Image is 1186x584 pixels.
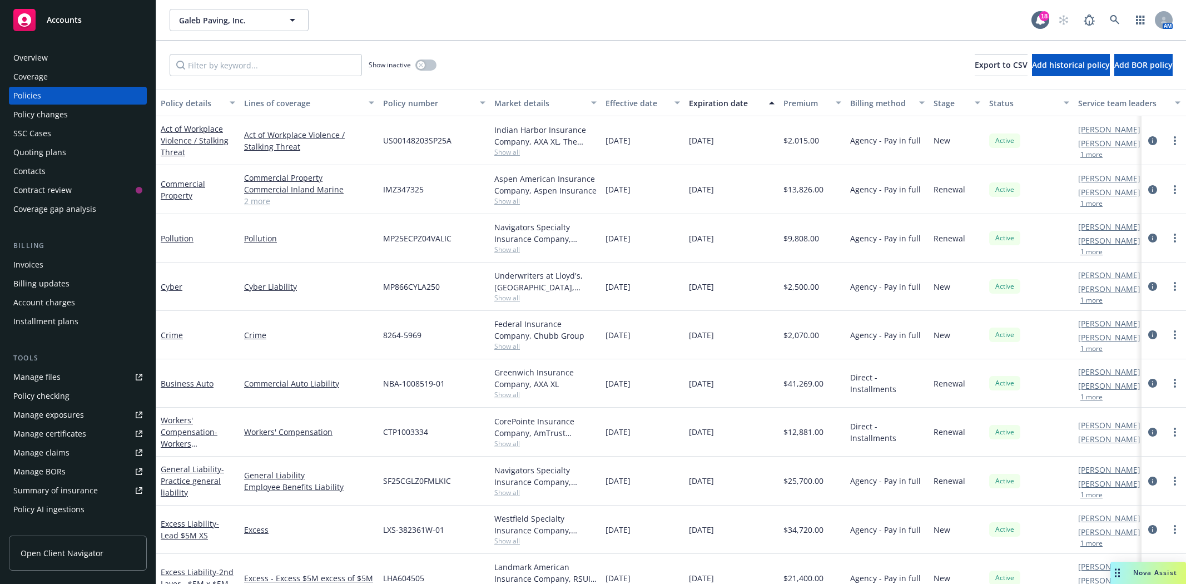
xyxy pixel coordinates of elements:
a: more [1168,523,1182,536]
span: Agency - Pay in full [850,329,921,341]
a: Commercial Property [244,172,374,184]
a: Billing updates [9,275,147,293]
button: 1 more [1080,394,1103,400]
button: 1 more [1080,151,1103,158]
a: [PERSON_NAME] [1078,318,1140,329]
span: Add BOR policy [1114,60,1173,70]
span: Active [994,476,1016,486]
span: Active [994,427,1016,437]
div: Navigators Specialty Insurance Company, Hartford Insurance Group, RT Specialty Insurance Services... [494,221,597,245]
a: more [1168,425,1182,439]
a: [PERSON_NAME] [1078,419,1140,431]
span: [DATE] [606,184,631,195]
span: $34,720.00 [783,524,823,536]
span: Show all [494,536,597,546]
span: Add historical policy [1032,60,1110,70]
a: Workers' Compensation [244,426,374,438]
span: New [934,135,950,146]
span: 8264-5969 [383,329,421,341]
div: Billing updates [13,275,70,293]
a: Cyber [161,281,182,292]
span: Active [994,281,1016,291]
a: Excess [244,524,374,536]
a: Crime [161,330,183,340]
div: Premium [783,97,829,109]
a: circleInformation [1146,280,1159,293]
a: Account charges [9,294,147,311]
a: [PERSON_NAME] [1078,380,1140,392]
button: Add BOR policy [1114,54,1173,76]
input: Filter by keyword... [170,54,362,76]
span: Agency - Pay in full [850,524,921,536]
span: Agency - Pay in full [850,184,921,195]
div: Aspen American Insurance Company, Aspen Insurance [494,173,597,196]
a: Commercial Inland Marine [244,184,374,195]
a: Pollution [161,233,193,244]
div: Policy details [161,97,223,109]
span: $25,700.00 [783,475,823,487]
span: $21,400.00 [783,572,823,584]
span: Show all [494,488,597,497]
a: Overview [9,49,147,67]
a: General Liability [244,469,374,481]
a: [PERSON_NAME] [1078,283,1140,295]
span: Renewal [934,184,965,195]
span: Accounts [47,16,82,24]
div: Indian Harbor Insurance Company, AXA XL, The [PERSON_NAME] Companies [494,124,597,147]
button: Market details [490,90,601,116]
span: - Workers Compensation [161,427,217,461]
a: circleInformation [1146,377,1159,390]
span: Renewal [934,426,965,438]
span: Active [994,573,1016,583]
span: LHA604505 [383,572,424,584]
div: Coverage gap analysis [13,200,96,218]
a: Report a Bug [1078,9,1100,31]
span: - Practice general liability [161,464,224,498]
a: [PERSON_NAME] [1078,137,1140,149]
div: SSC Cases [13,125,51,142]
div: Stage [934,97,968,109]
div: Coverage [13,68,48,86]
span: Active [994,233,1016,243]
div: Account charges [13,294,75,311]
span: [DATE] [689,135,714,146]
a: [PERSON_NAME] [1078,512,1140,524]
span: Renewal [934,232,965,244]
a: Business Auto [161,378,214,389]
a: [PERSON_NAME] [1078,269,1140,281]
a: more [1168,377,1182,390]
a: more [1168,328,1182,342]
a: Employee Benefits Liability [244,481,374,493]
span: New [934,572,950,584]
span: Nova Assist [1133,568,1177,577]
span: IMZ347325 [383,184,424,195]
span: SF25CGLZ0FMLKIC [383,475,451,487]
span: Active [994,378,1016,388]
span: Show all [494,245,597,254]
span: [DATE] [606,475,631,487]
a: [PERSON_NAME] [1078,123,1140,135]
button: Export to CSV [975,54,1028,76]
button: Billing method [846,90,929,116]
a: Manage files [9,368,147,386]
span: Export to CSV [975,60,1028,70]
a: Installment plans [9,313,147,330]
div: 18 [1039,11,1049,21]
span: Show all [494,147,597,157]
a: circleInformation [1146,425,1159,439]
span: [DATE] [606,572,631,584]
div: Service team leaders [1078,97,1168,109]
span: Show all [494,293,597,303]
span: Show all [494,439,597,448]
a: Switch app [1129,9,1152,31]
span: [DATE] [606,524,631,536]
span: [DATE] [689,329,714,341]
a: circleInformation [1146,134,1159,147]
a: Contacts [9,162,147,180]
span: [DATE] [606,281,631,293]
a: Coverage gap analysis [9,200,147,218]
span: [DATE] [606,329,631,341]
a: General Liability [161,464,224,498]
span: Direct - Installments [850,372,925,395]
span: [DATE] [606,426,631,438]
